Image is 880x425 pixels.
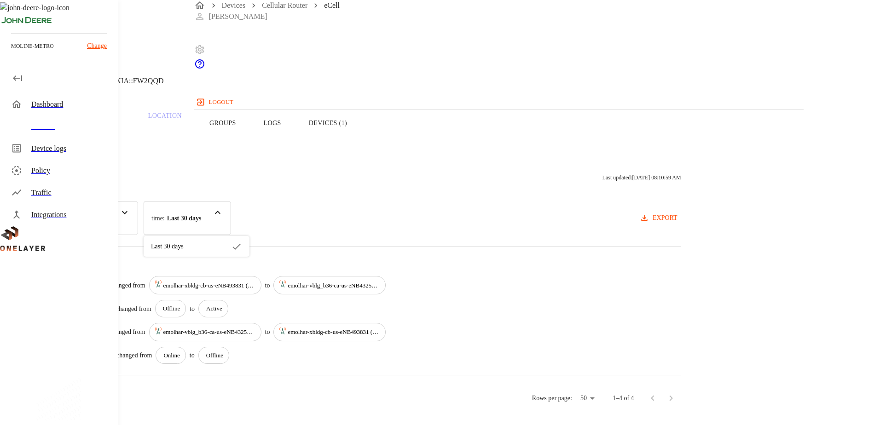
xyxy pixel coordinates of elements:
a: Devices [222,1,246,9]
p: Rows per page: [532,394,572,403]
p: time : [151,213,165,223]
p: Offline [163,304,180,313]
p: changed from [110,327,145,337]
p: to [265,327,270,337]
p: emolhar-xbldg-cb-us-eNB493831 (#DH240725609::NOKIA::ASIB) [288,327,380,337]
a: Location [134,94,196,152]
button: Devices (1) [295,94,361,152]
button: export [638,210,681,227]
p: Last 30 days [151,241,231,251]
p: Last 30 days [167,213,202,223]
p: Offline [206,351,223,360]
p: 4 results [23,258,681,269]
p: changed from [116,304,151,314]
p: to [190,350,195,360]
span: Support Portal [194,63,205,71]
p: Online [163,351,179,360]
a: logout [194,95,804,109]
p: to [190,304,195,314]
p: to [265,281,270,290]
a: onelayer-support [194,63,205,71]
p: Last updated: [DATE] 08:10:59 AM [602,173,681,182]
p: changed from [110,281,145,290]
button: Groups [196,94,250,152]
p: [PERSON_NAME] [209,11,267,22]
p: 1–4 of 4 [613,394,634,403]
div: 50 [576,392,598,405]
button: Logs [250,94,295,152]
p: Active [206,304,222,313]
button: logout [194,95,237,109]
p: emolhar-xbldg-cb-us-eNB493831 (#DH240725609::NOKIA::ASIB) [163,281,255,290]
p: emolhar-vblg_b36-ca-us-eNB432539 (#EB211210942::NOKIA::FW2QQD) [288,281,380,290]
a: Cellular Router [262,1,307,9]
p: emolhar-vblg_b36-ca-us-eNB432539 (#EB211210942::NOKIA::FW2QQD) [163,327,255,337]
p: changed from [116,350,152,360]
